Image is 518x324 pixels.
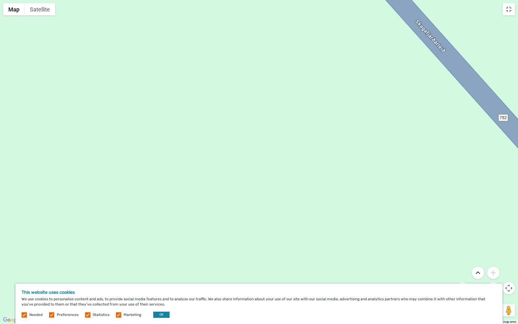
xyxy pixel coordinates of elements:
p: We're away right now. Please check back later! [9,11,70,16]
label: Needed [29,312,43,318]
button: Open LiveChat chat widget [71,10,78,17]
label: Preferences [57,312,79,318]
label: Marketing [124,312,141,318]
label: Statistics [93,312,109,318]
div: We use cookies to personalise content and ads, to provide social media features and to analyse ou... [15,284,503,324]
h5: This website uses cookies [22,290,496,295]
button: OK [153,312,170,318]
